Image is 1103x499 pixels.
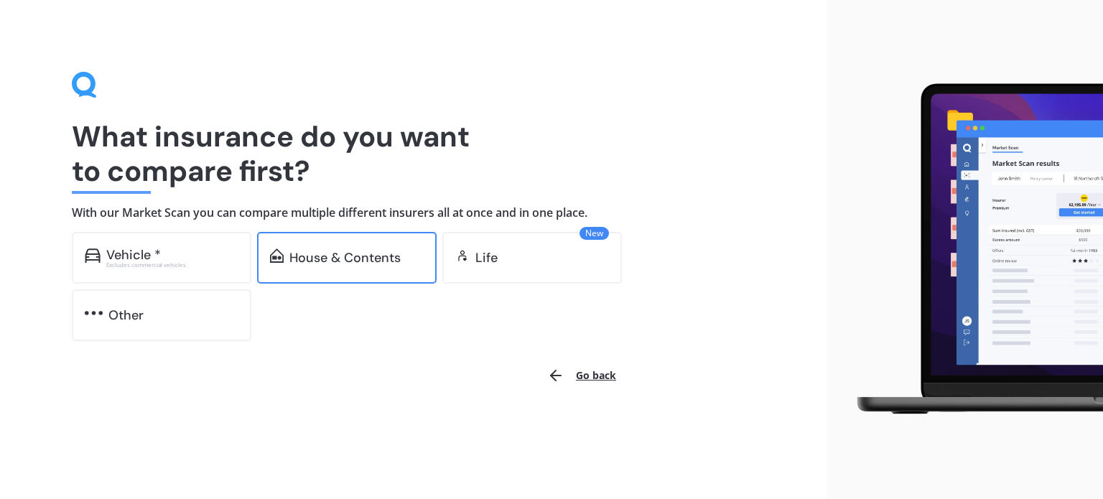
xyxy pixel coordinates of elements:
[580,227,609,240] span: New
[85,248,101,263] img: car.f15378c7a67c060ca3f3.svg
[270,248,284,263] img: home-and-contents.b802091223b8502ef2dd.svg
[539,358,625,393] button: Go back
[839,76,1103,423] img: laptop.webp
[455,248,470,263] img: life.f720d6a2d7cdcd3ad642.svg
[108,308,144,322] div: Other
[475,251,498,265] div: Life
[72,205,755,220] h4: With our Market Scan you can compare multiple different insurers all at once and in one place.
[85,306,103,320] img: other.81dba5aafe580aa69f38.svg
[106,262,238,268] div: Excludes commercial vehicles
[106,248,161,262] div: Vehicle *
[289,251,401,265] div: House & Contents
[72,119,755,188] h1: What insurance do you want to compare first?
